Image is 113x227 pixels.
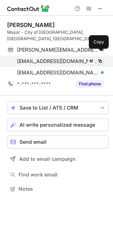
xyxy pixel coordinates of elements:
[17,58,98,64] span: [EMAIL_ADDRESS][DOMAIN_NAME]
[7,118,109,131] button: AI write personalized message
[7,136,109,148] button: Send email
[17,47,98,53] span: [PERSON_NAME][EMAIL_ADDRESS][DOMAIN_NAME]
[7,29,109,42] div: Mayor - City of [GEOGRAPHIC_DATA], [GEOGRAPHIC_DATA], [GEOGRAPHIC_DATA].
[76,80,104,88] button: Reveal Button
[7,101,109,114] button: save-profile-one-click
[7,170,109,180] button: Find work email
[18,186,106,192] span: Notes
[20,122,95,128] span: AI write personalized message
[17,69,98,76] span: [EMAIL_ADDRESS][DOMAIN_NAME]
[20,139,47,145] span: Send email
[7,21,55,28] div: [PERSON_NAME]
[20,105,96,111] div: Save to List / ATS / CRM
[7,4,50,13] img: ContactOut v5.3.10
[18,171,106,178] span: Find work email
[19,156,76,162] span: Add to email campaign
[7,184,109,194] button: Notes
[7,153,109,165] button: Add to email campaign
